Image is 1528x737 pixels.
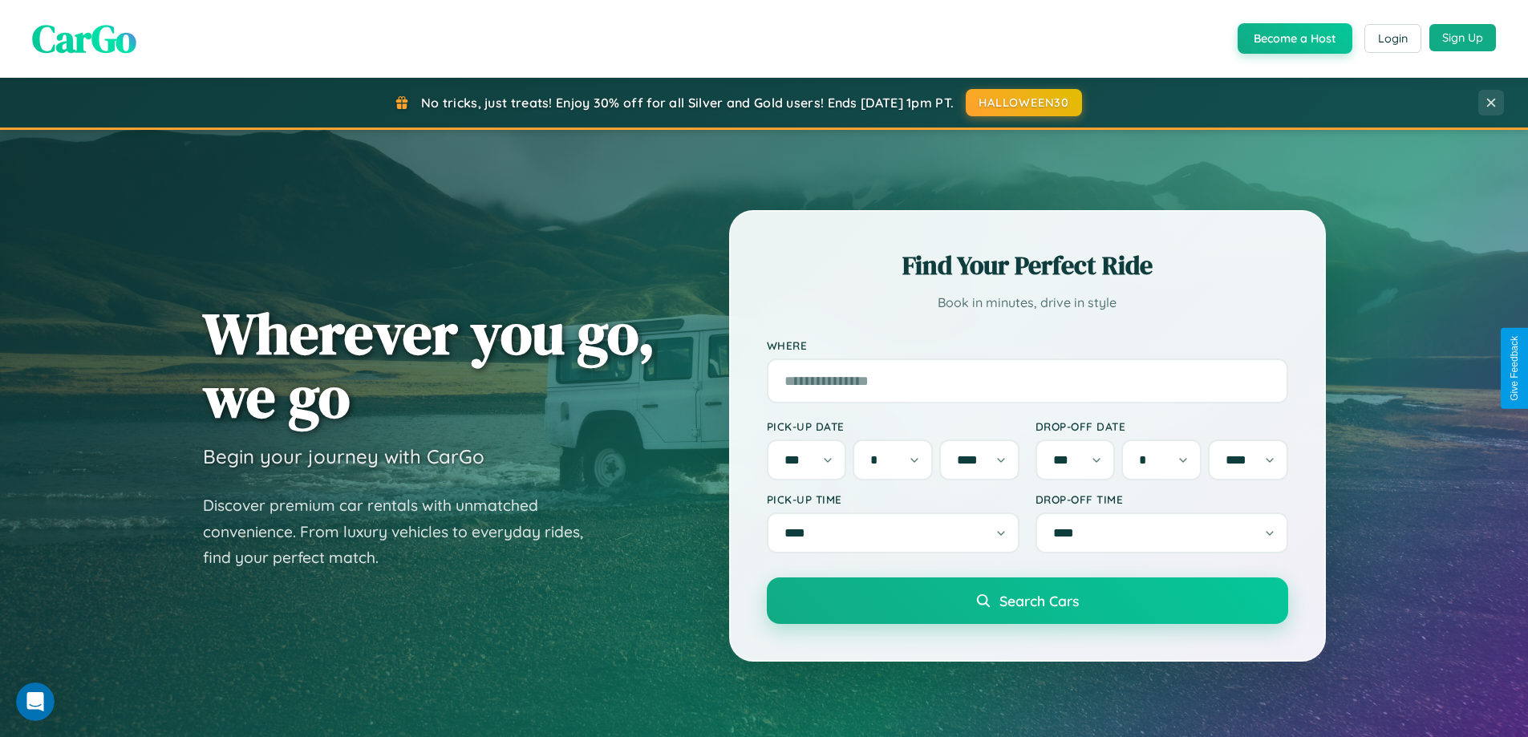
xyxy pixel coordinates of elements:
label: Pick-up Time [767,492,1019,506]
label: Pick-up Date [767,419,1019,433]
p: Discover premium car rentals with unmatched convenience. From luxury vehicles to everyday rides, ... [203,492,604,571]
button: Sign Up [1429,24,1496,51]
div: Give Feedback [1509,336,1520,401]
button: HALLOWEEN30 [966,89,1082,116]
button: Login [1364,24,1421,53]
label: Where [767,338,1288,352]
span: CarGo [32,12,136,65]
h2: Find Your Perfect Ride [767,248,1288,283]
label: Drop-off Date [1036,419,1288,433]
h3: Begin your journey with CarGo [203,444,484,468]
iframe: Intercom live chat [16,682,55,721]
label: Drop-off Time [1036,492,1288,506]
button: Search Cars [767,577,1288,624]
span: No tricks, just treats! Enjoy 30% off for all Silver and Gold users! Ends [DATE] 1pm PT. [421,95,954,111]
span: Search Cars [999,592,1079,609]
p: Book in minutes, drive in style [767,291,1288,314]
button: Become a Host [1238,23,1352,54]
h1: Wherever you go, we go [203,302,655,428]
